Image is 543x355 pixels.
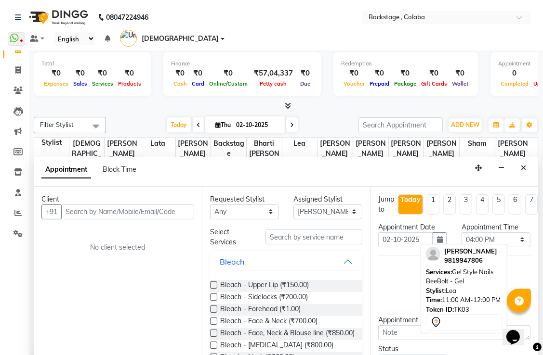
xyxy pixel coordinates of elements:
[426,295,502,305] div: 11:00 AM-12:00 PM
[426,268,452,276] span: Services:
[443,194,456,215] li: 2
[214,253,358,270] button: Bleach
[71,80,90,87] span: Sales
[498,80,531,87] span: Completed
[189,80,207,87] span: Card
[400,195,421,205] div: Today
[426,305,502,315] div: TK03
[341,80,367,87] span: Voucher
[220,280,309,292] span: Bleach - Upper Lip (₹150.00)
[444,247,497,255] span: [PERSON_NAME]
[207,68,250,79] div: ₹0
[426,268,493,285] span: Gel Style Nails BeeBolt - Gel
[450,68,471,79] div: ₹0
[120,30,137,47] img: Umesh
[426,287,446,294] span: Stylist:
[498,68,531,79] div: 0
[427,194,439,215] li: 1
[211,138,246,160] span: Backstage
[341,68,367,79] div: ₹0
[189,68,207,79] div: ₹0
[318,138,353,180] span: [PERSON_NAME] [PERSON_NAME]
[61,204,194,219] input: Search by Name/Mobile/Email/Code
[426,296,442,304] span: Time:
[476,194,489,215] li: 4
[220,292,308,304] span: Bleach - Sidelocks (₹200.00)
[449,118,482,132] button: ADD NEW
[389,138,424,160] span: [PERSON_NAME]
[451,121,479,128] span: ADD NEW
[358,117,443,132] input: Search Appointment
[378,315,530,325] div: Appointment Notes
[426,286,502,296] div: Lea
[462,222,530,232] div: Appointment Time
[378,194,394,215] div: Jump to
[65,242,171,253] div: No client selected
[140,138,175,150] span: Lata
[424,138,459,180] span: [PERSON_NAME] [PERSON_NAME]
[247,138,282,170] span: Bharti [PERSON_NAME]
[419,68,450,79] div: ₹0
[258,80,290,87] span: Petty cash
[378,222,447,232] div: Appointment Date
[116,68,144,79] div: ₹0
[378,344,447,354] div: Status
[492,194,505,215] li: 5
[341,60,471,68] div: Redemption
[207,80,250,87] span: Online/Custom
[503,317,533,345] iframe: chat widget
[392,68,419,79] div: ₹0
[392,80,419,87] span: Package
[220,328,355,340] span: Bleach - Face, Neck & Blouse line (₹850.00)
[297,68,314,79] div: ₹0
[419,80,450,87] span: Gift Cards
[220,340,333,352] span: Bleach - [MEDICAL_DATA] (₹800.00)
[517,161,530,176] button: Close
[220,304,301,316] span: Bleach - Forehead (₹1.00)
[233,118,281,132] input: 2025-10-02
[220,316,318,328] span: Bleach - Face & Neck (₹700.00)
[142,34,219,44] span: [DEMOGRAPHIC_DATA]
[220,256,244,267] div: Bleach
[509,194,521,215] li: 6
[116,80,144,87] span: Products
[293,194,362,204] div: Assigned Stylist
[171,80,189,87] span: Cash
[103,165,136,174] span: Block Time
[353,138,388,160] span: [PERSON_NAME]
[298,80,313,87] span: Due
[495,138,530,160] span: [PERSON_NAME]
[69,138,105,170] span: [DEMOGRAPHIC_DATA]
[90,68,116,79] div: ₹0
[167,117,191,132] span: Today
[105,138,140,160] span: [PERSON_NAME]
[378,232,433,247] input: yyyy-mm-dd
[203,227,258,247] div: Select Services
[250,68,297,79] div: ₹57,04,337
[426,305,454,313] span: Token ID:
[213,121,233,128] span: Thu
[106,4,148,31] b: 08047224946
[171,68,189,79] div: ₹0
[41,80,71,87] span: Expenses
[460,194,472,215] li: 3
[460,138,495,150] span: Sham
[282,138,318,150] span: Lea
[40,121,74,128] span: Filter Stylist
[367,68,392,79] div: ₹0
[210,194,279,204] div: Requested Stylist
[265,229,362,244] input: Search by service name
[41,161,91,178] span: Appointment
[34,138,69,148] div: Stylist
[90,80,116,87] span: Services
[41,194,194,204] div: Client
[41,68,71,79] div: ₹0
[426,247,440,261] img: profile
[444,256,497,266] div: 9819947806
[41,60,144,68] div: Total
[25,4,91,31] img: logo
[171,60,314,68] div: Finance
[367,80,392,87] span: Prepaid
[71,68,90,79] div: ₹0
[450,80,471,87] span: Wallet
